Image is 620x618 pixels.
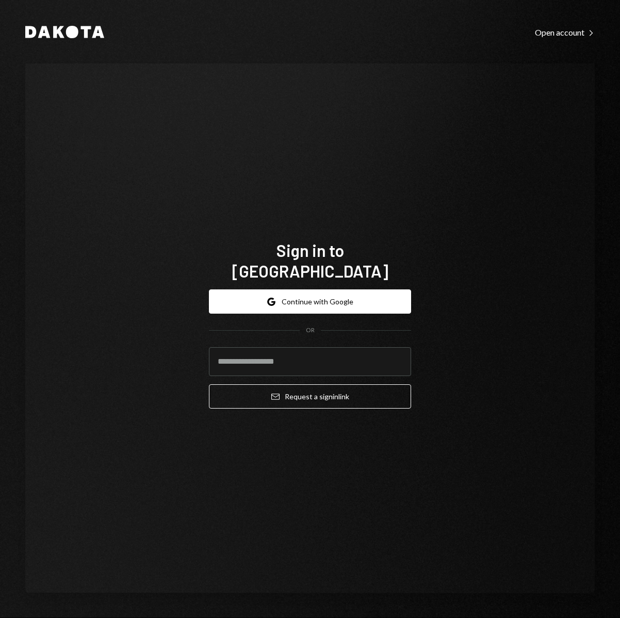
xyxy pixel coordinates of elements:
div: Open account [535,27,595,38]
a: Open account [535,26,595,38]
button: Request a signinlink [209,384,411,409]
button: Continue with Google [209,289,411,314]
h1: Sign in to [GEOGRAPHIC_DATA] [209,240,411,281]
div: OR [306,326,315,335]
